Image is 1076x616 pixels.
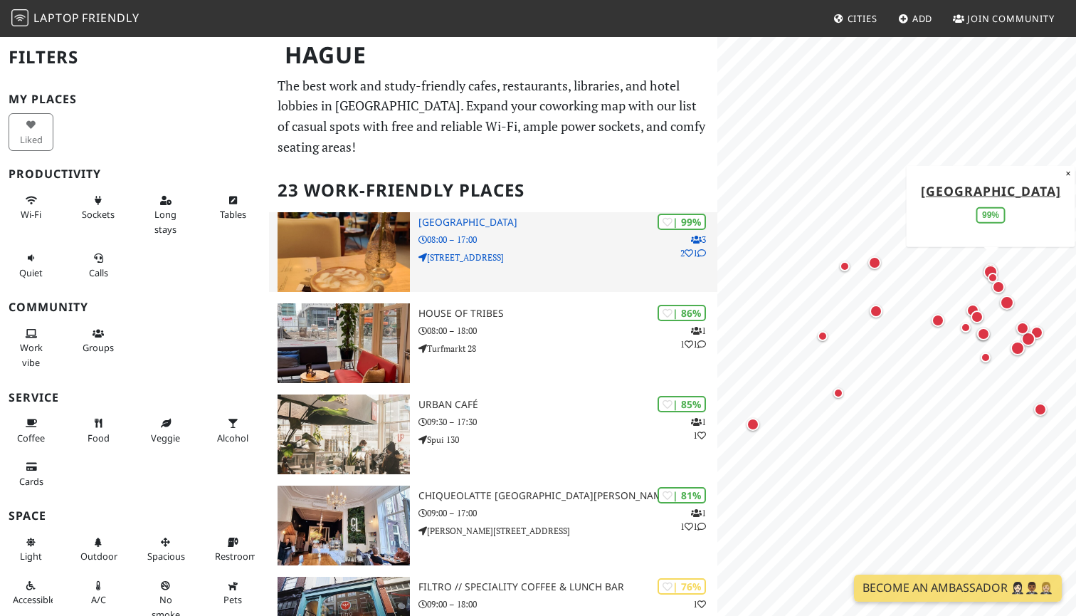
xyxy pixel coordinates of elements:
[854,575,1062,602] a: Become an Ambassador 🤵🏻‍♀️🤵🏾‍♂️🤵🏼‍♀️
[658,214,706,230] div: | 99%
[143,412,188,449] button: Veggie
[9,531,53,568] button: Light
[680,506,706,533] p: 1 1 1
[278,169,709,212] h2: 23 Work-Friendly Places
[867,302,885,320] div: Map marker
[143,189,188,241] button: Long stays
[17,432,45,444] span: Coffee
[984,269,1001,286] div: Map marker
[211,412,255,449] button: Alcohol
[974,325,992,343] div: Map marker
[151,432,180,444] span: Veggie
[968,308,986,326] div: Map marker
[223,593,242,606] span: Pet friendly
[9,509,260,523] h3: Space
[33,10,80,26] span: Laptop
[418,581,717,593] h3: Filtro // Speciality Coffee & Lunch Bar
[9,36,260,79] h2: Filters
[976,207,1005,223] div: 99%
[76,322,121,360] button: Groups
[147,550,185,563] span: Spacious
[658,305,706,321] div: | 86%
[9,322,53,374] button: Work vibe
[418,324,717,338] p: 08:00 – 18:00
[76,574,121,612] button: A/C
[977,349,994,366] div: Map marker
[91,593,106,606] span: Air conditioned
[1008,338,1028,358] div: Map marker
[828,6,883,31] a: Cities
[20,341,43,368] span: People working
[981,262,1001,282] div: Map marker
[1061,165,1075,181] button: Close popup
[981,261,1000,279] div: Map marker
[814,328,831,345] div: Map marker
[211,574,255,612] button: Pets
[11,6,139,31] a: LaptopFriendly LaptopFriendly
[20,550,42,563] span: Natural light
[9,455,53,493] button: Cards
[269,395,717,474] a: Urban Café | 85% 11 Urban Café 09:30 – 17:30 Spui 130
[278,75,709,157] p: The best work and study-friendly cafes, restaurants, libraries, and hotel lobbies in [GEOGRAPHIC_...
[418,308,717,320] h3: House of Tribes
[658,487,706,503] div: | 81%
[11,9,28,26] img: LaptopFriendly
[269,212,717,292] a: Barista Cafe Frederikstraat | 99% 321 [GEOGRAPHIC_DATA] 08:00 – 17:00 [STREET_ADDRESS]
[88,432,110,444] span: Food
[76,412,121,449] button: Food
[680,233,706,260] p: 3 2 1
[947,6,1060,31] a: Join Community
[418,415,717,429] p: 09:30 – 17:30
[278,395,410,474] img: Urban Café
[974,325,993,343] div: Map marker
[211,531,255,568] button: Restroom
[82,10,139,26] span: Friendly
[418,251,717,264] p: [STREET_ADDRESS]
[744,415,762,434] div: Map marker
[418,506,717,520] p: 09:00 – 17:00
[912,12,933,25] span: Add
[418,216,717,229] h3: [GEOGRAPHIC_DATA]
[1013,319,1032,338] div: Map marker
[693,597,706,611] p: 1
[215,550,257,563] span: Restroom
[9,93,260,106] h3: My Places
[836,258,853,275] div: Map marker
[9,246,53,284] button: Quiet
[418,399,717,411] h3: Urban Café
[269,486,717,565] a: Chiqueolatte Den Haag | 81% 111 Chiqueolatte [GEOGRAPHIC_DATA][PERSON_NAME] 09:00 – 17:00 [PERSON...
[957,319,974,336] div: Map marker
[19,266,43,279] span: Quiet
[21,208,41,221] span: Stable Wi-Fi
[964,301,982,320] div: Map marker
[892,6,939,31] a: Add
[83,341,114,354] span: Group tables
[921,182,1061,199] a: [GEOGRAPHIC_DATA]
[848,12,877,25] span: Cities
[76,246,121,284] button: Calls
[154,208,176,235] span: Long stays
[418,524,717,538] p: [PERSON_NAME][STREET_ADDRESS]
[658,396,706,412] div: | 85%
[278,212,410,292] img: Barista Cafe Frederikstraat
[658,578,706,595] div: | 76%
[273,36,714,75] h1: Hague
[13,593,56,606] span: Accessible
[217,432,248,444] span: Alcohol
[418,433,717,447] p: Spui 130
[82,208,115,221] span: Power sockets
[418,490,717,502] h3: Chiqueolatte [GEOGRAPHIC_DATA][PERSON_NAME]
[278,486,410,565] img: Chiqueolatte Den Haag
[143,531,188,568] button: Spacious
[211,189,255,226] button: Tables
[19,475,43,488] span: Credit cards
[220,208,246,221] span: Work-friendly tables
[9,301,260,314] h3: Community
[9,574,53,612] button: Accessible
[680,324,706,351] p: 1 1 1
[89,266,108,279] span: Video/audio calls
[1018,329,1038,349] div: Map marker
[929,311,947,330] div: Map marker
[865,254,884,272] div: Map marker
[997,293,1017,313] div: Map marker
